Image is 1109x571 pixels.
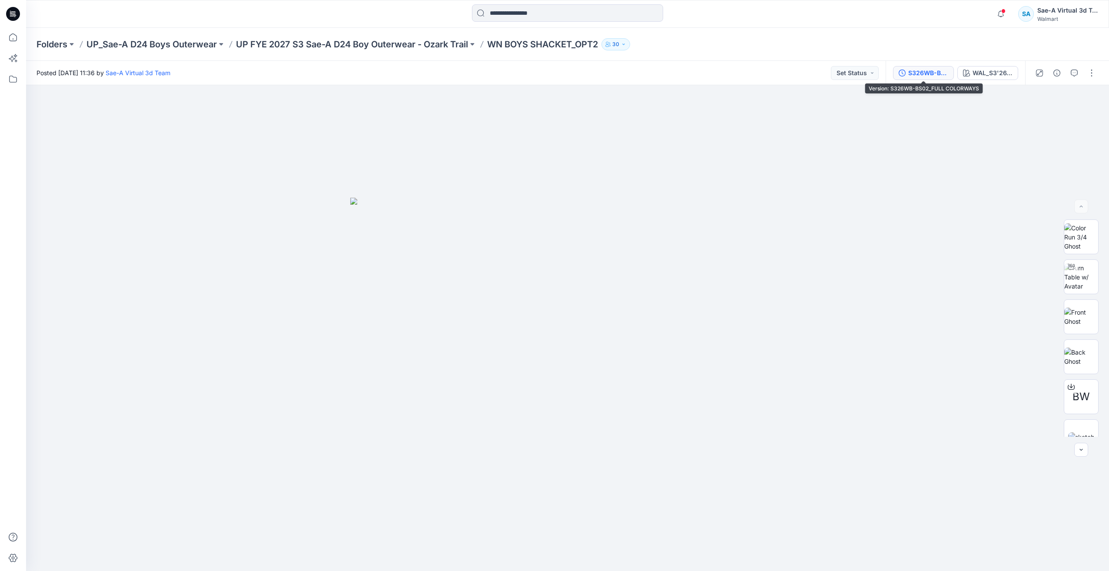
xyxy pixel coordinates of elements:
div: Sae-A Virtual 3d Team [1037,5,1098,16]
button: WAL_S3'26_BOY_PLAID_03A [957,66,1018,80]
img: Back Ghost [1064,348,1098,366]
p: WN BOYS SHACKET_OPT2 [487,38,598,50]
img: sketch [1068,432,1094,442]
img: eyJhbGciOiJIUzI1NiIsImtpZCI6IjAiLCJzbHQiOiJzZXMiLCJ0eXAiOiJKV1QifQ.eyJkYXRhIjp7InR5cGUiOiJzdG9yYW... [350,198,785,571]
button: 30 [601,38,630,50]
div: Walmart [1037,16,1098,22]
a: UP_Sae-A D24 Boys Outerwear [86,38,217,50]
img: Color Run 3/4 Ghost [1064,223,1098,251]
span: BW [1072,389,1090,405]
a: UP FYE 2027 S3 Sae-A D24 Boy Outerwear - Ozark Trail [236,38,468,50]
img: Front Ghost [1064,308,1098,326]
div: SA [1018,6,1034,22]
button: Details [1050,66,1064,80]
a: Sae-A Virtual 3d Team [106,69,170,76]
a: Folders [37,38,67,50]
button: S326WB-BS02_FULL COLORWAYS [893,66,954,80]
div: WAL_S3'26_BOY_PLAID_03A [973,68,1013,78]
div: S326WB-BS02_FULL COLORWAYS [908,68,948,78]
img: Turn Table w/ Avatar [1064,263,1098,291]
p: 30 [612,40,619,49]
span: Posted [DATE] 11:36 by [37,68,170,77]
